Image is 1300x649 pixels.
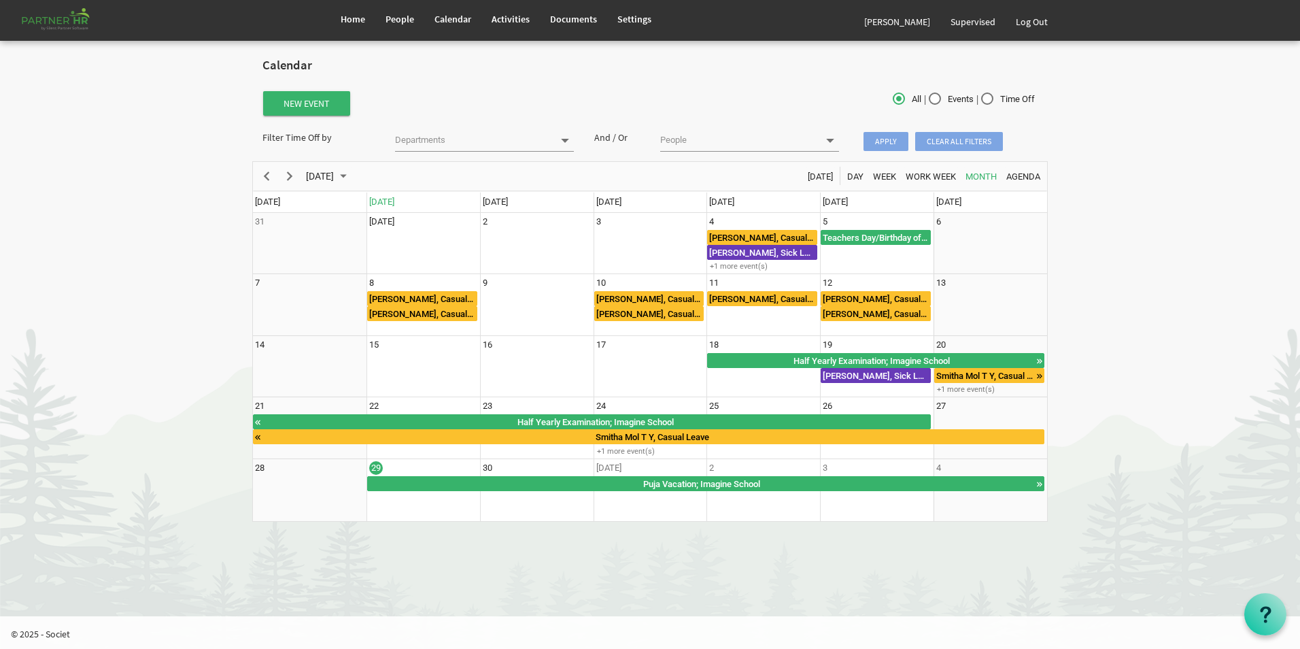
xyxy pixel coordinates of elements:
span: Day [846,168,865,185]
span: [DATE] [936,197,961,207]
div: Saturday, September 20, 2025 [936,338,946,352]
button: New Event [263,91,350,116]
span: Settings [617,13,651,25]
div: Priti Pall, Sick Leave Begin From Thursday, September 4, 2025 at 12:00:00 AM GMT-07:00 Ends At Th... [707,245,817,260]
div: [PERSON_NAME], Casual Leave [595,292,704,305]
div: Friday, September 26, 2025 [823,399,832,413]
span: Supervised [951,16,995,28]
div: Tuesday, September 30, 2025 [483,461,492,475]
span: Time Off [981,93,1035,105]
div: [PERSON_NAME], Casual Leave [708,292,817,305]
div: And / Or [584,131,651,144]
div: Sunday, September 14, 2025 [255,338,264,352]
button: Next [281,167,299,184]
div: next period [278,162,301,190]
div: Wednesday, September 3, 2025 [596,215,601,229]
div: Monday, September 22, 2025 [369,399,379,413]
div: Thursday, September 25, 2025 [709,399,719,413]
div: Friday, September 5, 2025 [823,215,827,229]
div: Friday, September 19, 2025 [823,338,832,352]
input: Departments [395,131,552,150]
span: Documents [550,13,597,25]
div: previous period [255,162,278,190]
div: [PERSON_NAME], Casual Leave [368,307,477,320]
input: People [660,131,817,150]
div: Saturday, September 13, 2025 [936,276,946,290]
div: Smitha Mol T Y, Casual Leave [262,430,1044,444]
span: Week [872,168,897,185]
span: Agenda [1005,168,1042,185]
button: Week [871,167,899,184]
button: Month [963,167,999,184]
button: September 2025 [304,167,353,184]
p: © 2025 - Societ [11,627,1300,641]
div: Wednesday, September 17, 2025 [596,338,606,352]
div: Tuesday, September 16, 2025 [483,338,492,352]
div: Manasi Kabi, Casual Leave Begin From Wednesday, September 10, 2025 at 12:00:00 AM GMT-07:00 Ends ... [594,306,704,321]
span: [DATE] [596,197,621,207]
div: Thursday, September 11, 2025 [709,276,719,290]
a: Log Out [1006,3,1058,41]
span: People [386,13,414,25]
div: Sunday, September 28, 2025 [255,461,264,475]
div: Wednesday, October 1, 2025 [596,461,621,475]
div: Thursday, September 4, 2025 [709,215,714,229]
div: Smitha Mol T Y, Casual Leave Begin From Saturday, September 20, 2025 at 12:00:00 AM GMT-07:00 End... [253,429,1044,444]
div: Saturday, September 27, 2025 [936,399,946,413]
div: Smitha Mol T Y, Casual Leave Begin From Saturday, September 20, 2025 at 12:00:00 AM GMT-07:00 End... [934,368,1044,383]
button: Day [845,167,866,184]
span: Activities [492,13,530,25]
button: Previous [258,167,276,184]
div: Puja Vacation Begin From Monday, September 29, 2025 at 12:00:00 AM GMT-07:00 Ends At Wednesday, O... [367,476,1045,491]
span: Events [929,93,974,105]
div: Deepti Mayee Nayak, Casual Leave Begin From Friday, September 12, 2025 at 12:00:00 AM GMT-07:00 E... [821,291,931,306]
div: [PERSON_NAME], Casual Leave [821,292,930,305]
div: Sunday, September 7, 2025 [255,276,260,290]
span: Apply [863,132,908,151]
div: Tuesday, September 2, 2025 [483,215,487,229]
div: Filter Time Off by [252,131,385,144]
span: [DATE] [305,168,335,185]
span: Clear all filters [915,132,1003,151]
div: [PERSON_NAME], Casual Leave [708,231,817,244]
div: Thursday, October 2, 2025 [709,461,714,475]
div: Half Yearly Examination Begin From Thursday, September 18, 2025 at 12:00:00 AM GMT-07:00 Ends At ... [707,353,1044,368]
span: All [893,93,921,105]
div: Jasaswini Samanta, Casual Leave Begin From Thursday, September 11, 2025 at 12:00:00 AM GMT-07:00 ... [707,291,817,306]
span: Month [964,168,998,185]
div: Half Yearly Examination; Imagine School [708,354,1036,367]
div: September 2025 [301,162,355,190]
button: Work Week [904,167,959,184]
div: +1 more event(s) [707,261,819,271]
div: +1 more event(s) [934,384,1046,395]
div: Saturday, October 4, 2025 [936,461,941,475]
div: Manasi Kabi, Sick Leave Begin From Friday, September 19, 2025 at 12:00:00 AM GMT-07:00 Ends At Fr... [821,368,931,383]
div: Deepti Mayee Nayak, Casual Leave Begin From Monday, September 8, 2025 at 12:00:00 AM GMT-07:00 En... [367,306,477,321]
div: [PERSON_NAME], Casual Leave [595,307,704,320]
div: Monday, September 29, 2025 [369,461,383,475]
h2: Calendar [262,59,1038,73]
div: Teachers Day/Birthday of Prophet Mohammad Begin From Friday, September 5, 2025 at 12:00:00 AM GMT... [821,230,931,245]
schedule: of September 2025 [252,161,1048,522]
div: Teachers Day/Birthday of [DEMOGRAPHIC_DATA][PERSON_NAME] [821,231,930,244]
span: [DATE] [823,197,848,207]
span: Calendar [434,13,471,25]
div: Friday, October 3, 2025 [823,461,827,475]
div: Thursday, September 18, 2025 [709,338,719,352]
div: Manasi Kabi, Casual Leave Begin From Thursday, September 4, 2025 at 12:00:00 AM GMT-07:00 Ends At... [707,230,817,245]
div: Sunday, August 31, 2025 [255,215,264,229]
div: [PERSON_NAME], Casual Leave [821,307,930,320]
span: [DATE] [255,197,280,207]
div: Half Yearly Examination; Imagine School [262,415,930,429]
div: | | [783,90,1048,110]
div: Puja Vacation; Imagine School [368,477,1036,490]
div: Manasi Kabi, Casual Leave Begin From Monday, September 8, 2025 at 12:00:00 AM GMT-07:00 Ends At M... [367,291,477,306]
div: [PERSON_NAME], Sick Leave [821,369,930,382]
div: [PERSON_NAME], Casual Leave [368,292,477,305]
span: [DATE] [483,197,508,207]
a: Supervised [940,3,1006,41]
div: +1 more event(s) [594,446,706,456]
div: Monday, September 1, 2025 [369,215,394,229]
div: Manasi Kabi, Casual Leave Begin From Friday, September 12, 2025 at 12:00:00 AM GMT-07:00 Ends At ... [821,306,931,321]
span: [DATE] [806,168,834,185]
